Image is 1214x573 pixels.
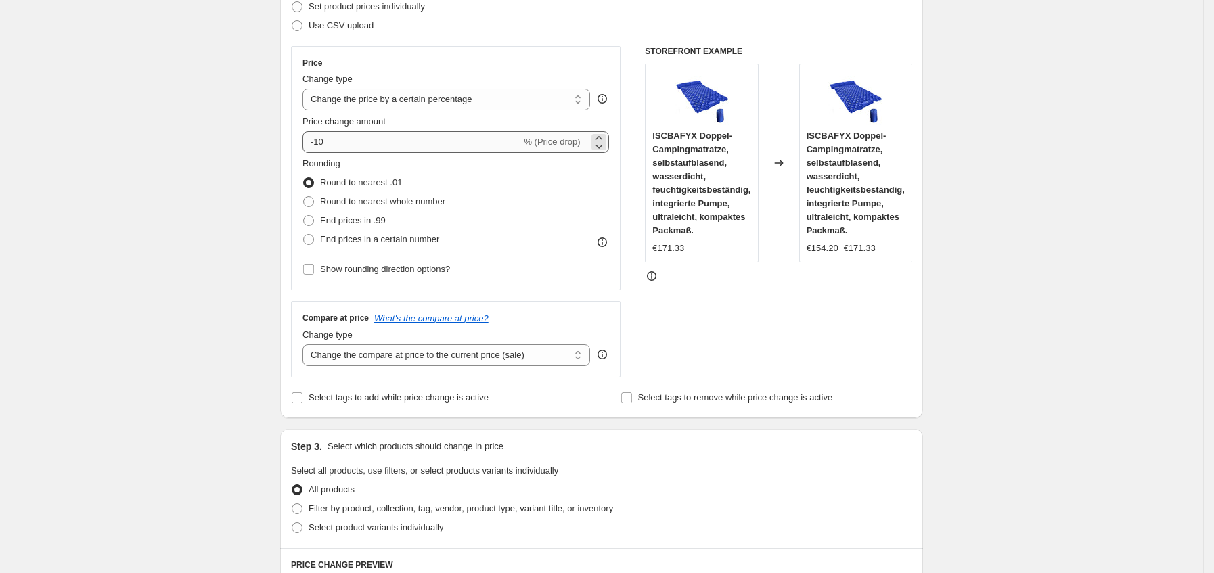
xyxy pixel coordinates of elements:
div: €154.20 [807,242,838,255]
div: help [595,92,609,106]
div: €171.33 [652,242,684,255]
img: 61AoFPudHHS_80x.jpg [675,71,729,125]
img: 61AoFPudHHS_80x.jpg [828,71,882,125]
span: Change type [302,74,353,84]
span: Round to nearest whole number [320,196,445,206]
p: Select which products should change in price [328,440,503,453]
h6: STOREFRONT EXAMPLE [645,46,912,57]
span: All products [309,484,355,495]
span: Round to nearest .01 [320,177,402,187]
span: Select tags to remove while price change is active [638,392,833,403]
strike: €171.33 [844,242,876,255]
span: Change type [302,329,353,340]
button: What's the compare at price? [374,313,489,323]
h6: PRICE CHANGE PREVIEW [291,559,912,570]
div: help [595,348,609,361]
span: Set product prices individually [309,1,425,12]
span: Price change amount [302,116,386,127]
h3: Compare at price [302,313,369,323]
span: End prices in .99 [320,215,386,225]
h2: Step 3. [291,440,322,453]
span: End prices in a certain number [320,234,439,244]
h3: Price [302,58,322,68]
span: Select all products, use filters, or select products variants individually [291,465,558,476]
input: -15 [302,131,521,153]
span: Rounding [302,158,340,168]
span: Filter by product, collection, tag, vendor, product type, variant title, or inventory [309,503,613,513]
span: Select product variants individually [309,522,443,532]
span: Use CSV upload [309,20,374,30]
span: ISCBAFYX Doppel-Campingmatratze, selbstaufblasend, wasserdicht, feuchtigkeitsbeständig, integrier... [652,131,750,235]
span: ISCBAFYX Doppel-Campingmatratze, selbstaufblasend, wasserdicht, feuchtigkeitsbeständig, integrier... [807,131,905,235]
span: % (Price drop) [524,137,580,147]
span: Show rounding direction options? [320,264,450,274]
span: Select tags to add while price change is active [309,392,489,403]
